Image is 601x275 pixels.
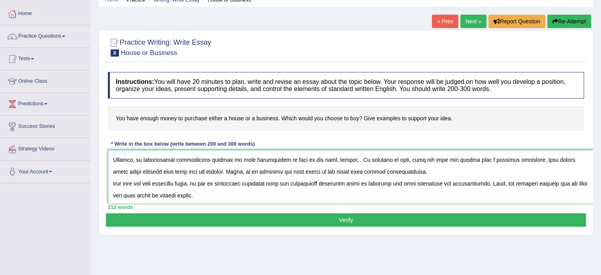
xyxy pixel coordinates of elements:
a: Success Stories [0,116,90,135]
b: Instructions: [116,78,154,85]
button: Re-Attempt [547,15,591,28]
h4: You will have 20 minutes to plan, write and revise an essay about the topic below. Your response ... [108,72,584,99]
a: Practice Questions [0,25,90,45]
a: Your Account [0,161,90,180]
span: 8 [111,49,119,57]
a: Online Class [0,70,90,90]
button: Report Question [488,15,545,28]
a: Strategy Videos [0,138,90,158]
button: Verify [106,213,586,227]
h2: Practice Writing: Write Essay [108,37,211,57]
a: Home [0,3,90,23]
a: Predictions [0,93,90,113]
a: « Prev [432,15,458,28]
h4: You have enough money to purchase either a house or a business. Which would you choose to buy? Gi... [108,106,584,131]
div: 212 words [108,203,584,211]
a: Next » [460,15,486,28]
small: House or Business [121,49,177,57]
div: * Write in the box below (write between 200 and 300 words) [108,140,258,148]
a: Tests [0,48,90,68]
